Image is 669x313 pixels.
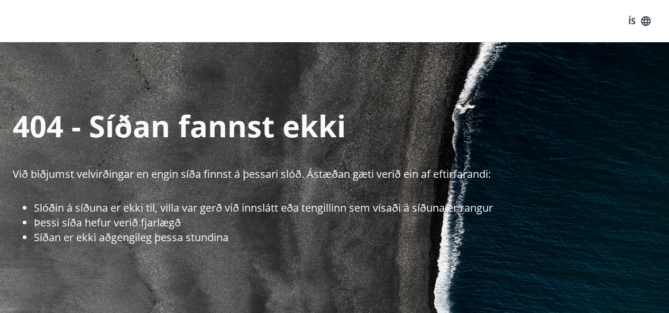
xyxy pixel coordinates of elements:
li: Slóðin á síðuna er ekki til, villa var gerð við innslátt eða tengillinn sem vísaði á síðuna er ra... [34,201,669,215]
p: Við biðjumst velvirðingar en engin síða finnst á þessari slóð. Ástæðan gæti verið ein af eftirfar... [13,167,669,182]
li: Síðan er ekki aðgengileg þessa stundina [34,230,669,245]
button: ÍS [622,12,656,31]
p: 404 - Síðan fannst ekki [13,106,669,146]
li: Þessi síða hefur verið fjarlægð [34,215,669,230]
